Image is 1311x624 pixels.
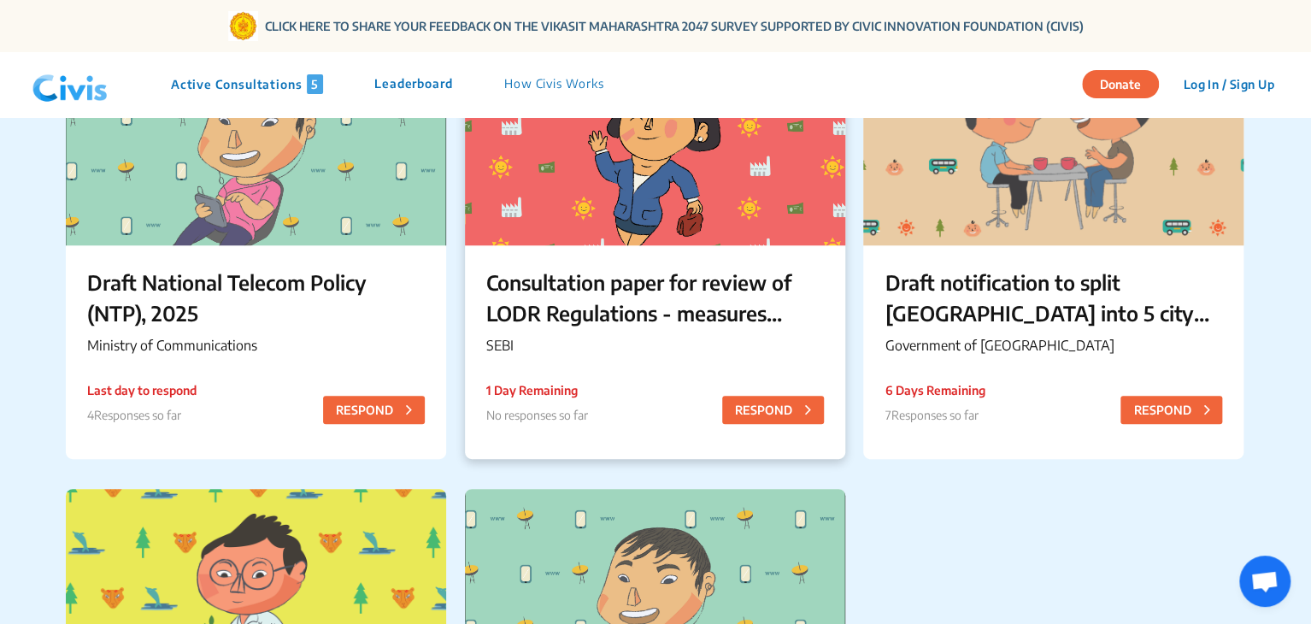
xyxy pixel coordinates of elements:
span: Responses so far [94,408,181,422]
a: Consultation paper for review of LODR Regulations - measures towards Ease of Doing BusinessSEBI1 ... [465,32,845,459]
p: Draft National Telecom Policy (NTP), 2025 [87,267,425,328]
span: No responses so far [486,408,588,422]
a: CLICK HERE TO SHARE YOUR FEEDBACK ON THE VIKASIT MAHARASHTRA 2047 SURVEY SUPPORTED BY CIVIC INNOV... [265,17,1084,35]
p: How Civis Works [504,74,604,94]
p: 4 [87,406,197,424]
p: Last day to respond [87,381,197,399]
a: Draft notification to split [GEOGRAPHIC_DATA] into 5 city corporations/[GEOGRAPHIC_DATA] ನಗರವನ್ನು... [863,32,1243,459]
button: Donate [1082,70,1159,98]
p: Active Consultations [171,74,323,94]
p: Consultation paper for review of LODR Regulations - measures towards Ease of Doing Business [486,267,824,328]
button: RESPOND [323,396,425,424]
p: 7 [885,406,985,424]
button: Log In / Sign Up [1172,71,1285,97]
p: Leaderboard [374,74,453,94]
img: navlogo.png [26,59,115,110]
a: Draft National Telecom Policy (NTP), 2025Ministry of CommunicationsLast day to respond4Responses ... [66,32,446,459]
span: Responses so far [891,408,978,422]
p: 1 Day Remaining [486,381,588,399]
p: Draft notification to split [GEOGRAPHIC_DATA] into 5 city corporations/[GEOGRAPHIC_DATA] ನಗರವನ್ನು... [885,267,1222,328]
a: Open chat [1239,556,1290,607]
img: Gom Logo [228,11,258,41]
p: 6 Days Remaining [885,381,985,399]
p: SEBI [486,335,824,356]
button: RESPOND [1120,396,1222,424]
span: 5 [307,74,323,94]
button: RESPOND [722,396,824,424]
p: Ministry of Communications [87,335,425,356]
a: Donate [1082,74,1172,91]
p: Government of [GEOGRAPHIC_DATA] [885,335,1222,356]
